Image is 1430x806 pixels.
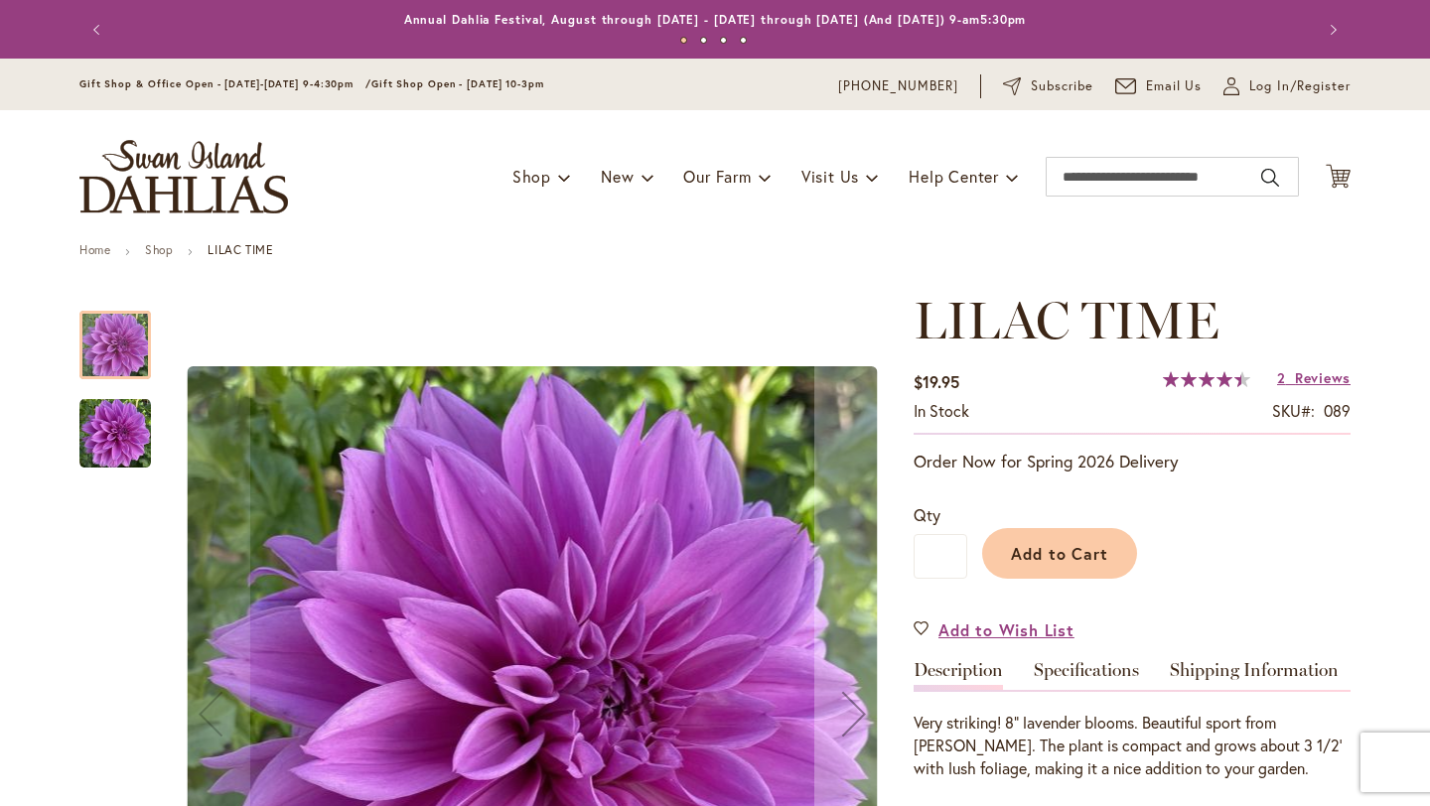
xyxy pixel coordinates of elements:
span: Email Us [1146,76,1203,96]
button: Next [1311,10,1351,50]
span: Add to Wish List [938,618,1074,641]
button: 2 of 4 [700,37,707,44]
div: Lilac Time [79,291,171,379]
span: Qty [914,504,940,525]
a: Annual Dahlia Festival, August through [DATE] - [DATE] through [DATE] (And [DATE]) 9-am5:30pm [404,12,1027,27]
strong: LILAC TIME [208,242,273,257]
span: $19.95 [914,371,959,392]
a: Shop [145,242,173,257]
span: Add to Cart [1011,543,1109,564]
button: Previous [79,10,119,50]
a: Add to Wish List [914,618,1074,641]
span: Shop [512,166,551,187]
a: Specifications [1034,661,1139,690]
a: Description [914,661,1003,690]
span: Reviews [1295,368,1351,387]
span: In stock [914,400,969,421]
a: Email Us [1115,76,1203,96]
span: Log In/Register [1249,76,1351,96]
div: 90% [1163,371,1250,387]
div: Lilac Time [79,379,151,468]
button: 3 of 4 [720,37,727,44]
div: Detailed Product Info [914,661,1351,780]
span: Visit Us [801,166,859,187]
button: 1 of 4 [680,37,687,44]
button: 4 of 4 [740,37,747,44]
p: Order Now for Spring 2026 Delivery [914,450,1351,473]
span: LILAC TIME [914,289,1219,351]
span: Subscribe [1031,76,1093,96]
a: 2 Reviews [1277,368,1351,387]
a: Home [79,242,110,257]
span: Gift Shop Open - [DATE] 10-3pm [371,77,544,90]
a: store logo [79,140,288,213]
button: Add to Cart [982,528,1137,579]
a: [PHONE_NUMBER] [838,76,958,96]
span: Our Farm [683,166,751,187]
span: New [601,166,634,187]
span: 2 [1277,368,1286,387]
div: 089 [1324,400,1351,423]
span: Gift Shop & Office Open - [DATE]-[DATE] 9-4:30pm / [79,77,371,90]
p: Very striking! 8" lavender blooms. Beautiful sport from [PERSON_NAME]. The plant is compact and g... [914,712,1351,780]
strong: SKU [1272,400,1315,421]
a: Subscribe [1003,76,1093,96]
img: Lilac Time [79,397,151,470]
span: Help Center [909,166,999,187]
div: Availability [914,400,969,423]
a: Log In/Register [1223,76,1351,96]
a: Shipping Information [1170,661,1339,690]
